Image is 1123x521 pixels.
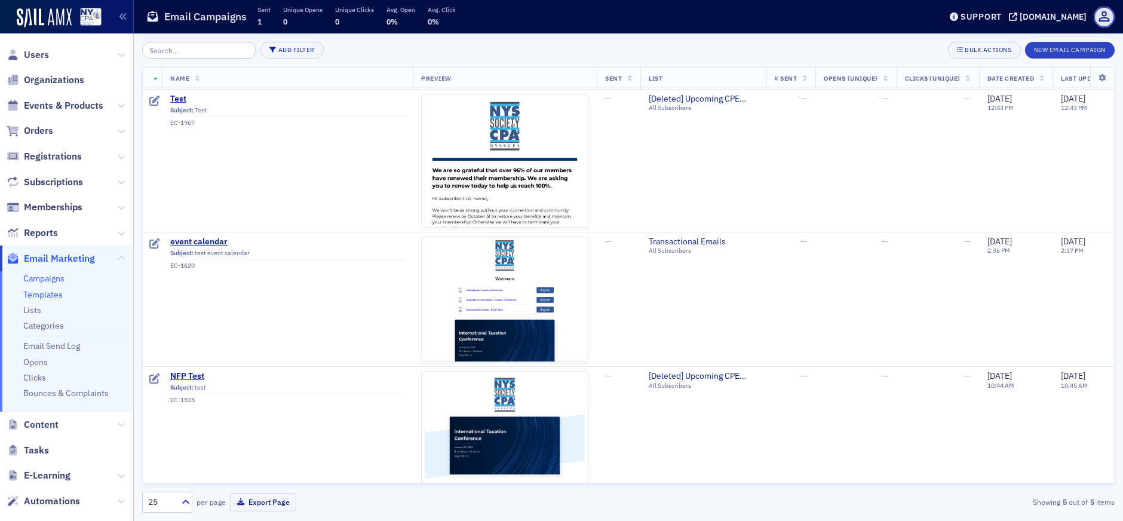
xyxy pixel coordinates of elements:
[964,93,971,104] span: —
[23,273,65,284] a: Campaigns
[800,370,807,381] span: —
[23,320,64,331] a: Categories
[1088,497,1096,507] strong: 5
[170,384,404,394] div: test
[23,341,80,351] a: Email Send Log
[7,495,80,508] a: Automations
[987,93,1012,104] span: [DATE]
[964,370,971,381] span: —
[1020,11,1087,22] div: [DOMAIN_NAME]
[7,73,84,87] a: Organizations
[421,74,452,82] span: Preview
[170,396,404,404] div: EC-1535
[170,94,404,105] a: Test
[170,371,404,382] a: NFP Test
[24,99,103,112] span: Events & Products
[335,5,374,14] p: Unique Clicks
[170,384,194,391] span: Subject:
[987,381,1014,390] time: 10:44 AM
[24,176,83,189] span: Subscriptions
[23,289,63,300] a: Templates
[948,42,1020,59] button: Bulk Actions
[170,119,404,127] div: EC-1967
[799,497,1115,507] div: Showing out of items
[965,47,1011,53] div: Bulk Actions
[422,94,588,457] img: email-preview-5.jpeg
[1061,381,1088,390] time: 10:45 AM
[882,370,888,381] span: —
[72,8,102,28] a: View Homepage
[987,370,1012,381] span: [DATE]
[149,96,160,108] div: Draft
[1060,497,1069,507] strong: 5
[1061,246,1084,255] time: 2:37 PM
[24,418,59,431] span: Content
[605,370,612,381] span: —
[80,8,102,26] img: SailAMX
[1061,74,1107,82] span: Last Updated
[964,236,971,247] span: —
[7,418,59,431] a: Content
[170,106,194,114] span: Subject:
[283,17,287,26] span: 0
[428,17,439,26] span: 0%
[882,93,888,104] span: —
[230,493,296,511] button: Export Page
[824,74,877,82] span: Opens (Unique)
[197,497,226,507] label: per page
[422,237,588,362] img: email-preview-4.png
[1009,13,1091,21] button: [DOMAIN_NAME]
[7,252,95,265] a: Email Marketing
[1025,44,1115,54] a: New Email Campaign
[1061,93,1085,104] span: [DATE]
[649,371,757,382] span: [Deleted] Upcoming CPE Weekly
[170,262,404,269] div: EC-1620
[7,176,83,189] a: Subscriptions
[428,5,456,14] p: Avg. Click
[1094,7,1115,27] span: Profile
[987,74,1034,82] span: Date Created
[961,11,1002,22] div: Support
[649,237,757,247] span: Transactional Emails
[170,249,404,260] div: test event calendar
[905,74,961,82] span: Clicks (Unique)
[987,246,1010,255] time: 2:36 PM
[257,5,271,14] p: Sent
[24,73,84,87] span: Organizations
[987,236,1012,247] span: [DATE]
[24,252,95,265] span: Email Marketing
[24,469,70,482] span: E-Learning
[649,94,757,105] span: [Deleted] Upcoming CPE Weekly
[23,357,48,367] a: Opens
[605,93,612,104] span: —
[386,17,398,26] span: 0%
[7,469,70,482] a: E-Learning
[170,249,194,257] span: Subject:
[170,237,404,247] span: event calendar
[649,247,757,255] div: All Subscribers
[24,201,82,214] span: Memberships
[149,373,160,385] div: Draft
[24,495,80,508] span: Automations
[987,103,1014,112] time: 12:43 PM
[7,201,82,214] a: Memberships
[800,93,807,104] span: —
[23,305,41,315] a: Lists
[774,74,797,82] span: # Sent
[605,236,612,247] span: —
[170,106,404,117] div: Test
[17,8,72,27] img: SailAMX
[23,388,109,399] a: Bounces & Complaints
[1061,370,1085,381] span: [DATE]
[149,238,160,250] div: Draft
[24,48,49,62] span: Users
[649,382,757,390] div: All Subscribers
[1061,236,1085,247] span: [DATE]
[649,74,662,82] span: List
[7,124,53,137] a: Orders
[800,236,807,247] span: —
[7,226,58,240] a: Reports
[24,124,53,137] span: Orders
